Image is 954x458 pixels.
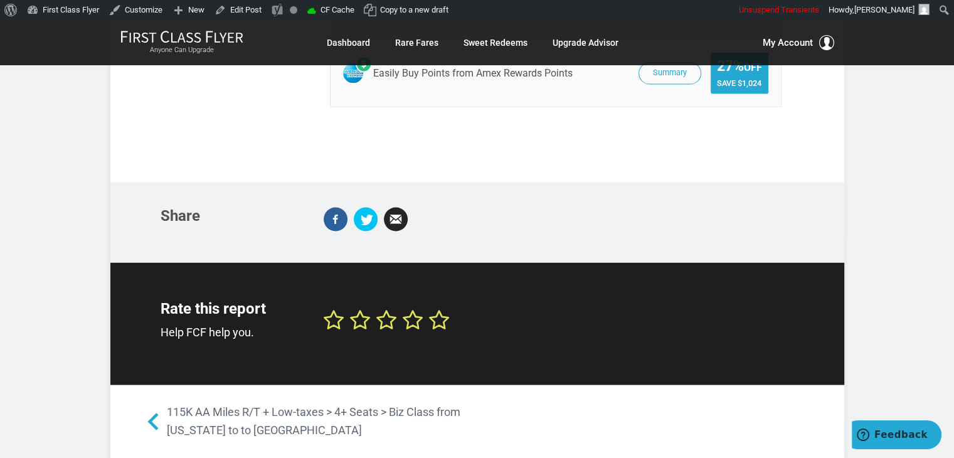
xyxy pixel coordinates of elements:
[852,420,941,452] iframe: Opens a widget where you can find more information
[763,35,813,50] span: My Account
[639,62,701,84] button: Summary
[744,61,762,73] small: Off
[161,323,305,341] p: Help FCF help you.
[464,31,527,54] a: Sweet Redeems
[120,30,243,55] a: First Class FlyerAnyone Can Upgrade
[553,31,618,54] a: Upgrade Advisor
[854,5,914,14] span: [PERSON_NAME]
[763,35,834,50] button: My Account
[327,31,370,54] a: Dashboard
[717,58,762,74] span: 27%
[395,31,438,54] a: Rare Fares
[373,68,573,79] span: Easily Buy Points from Amex Rewards Points
[120,46,243,55] small: Anyone Can Upgrade
[120,30,243,43] img: First Class Flyer
[739,5,819,14] span: Unsuspend Transients
[142,403,477,439] a: 115K AA Miles R/T + Low-taxes > 4+ Seats > Biz Class from [US_STATE] to to [GEOGRAPHIC_DATA]
[717,78,762,87] span: Save $1,024
[161,207,305,223] h3: Share
[161,300,305,316] h3: Rate this report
